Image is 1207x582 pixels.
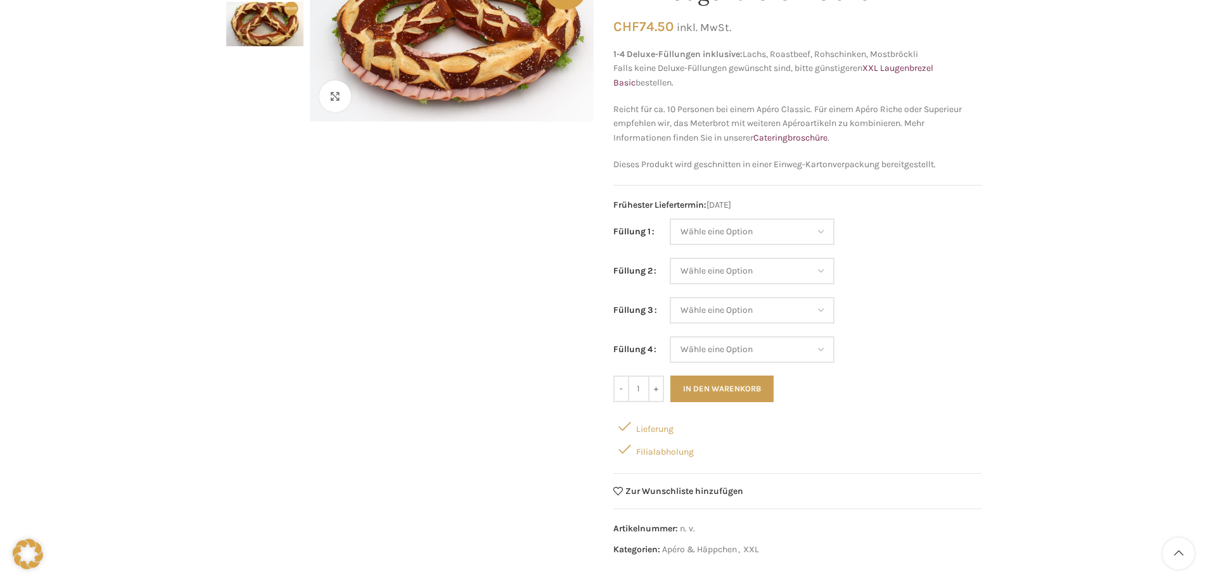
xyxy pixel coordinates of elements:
[648,376,664,402] input: +
[613,198,981,212] span: [DATE]
[613,47,981,90] p: Lachs, Roastbeef, Rohschinken, Mostbröckli Falls keine Deluxe-Füllungen gewünscht sind, bitte gün...
[613,18,639,34] span: CHF
[670,376,774,402] button: In den Warenkorb
[738,543,740,557] span: ,
[1163,538,1194,569] a: Scroll to top button
[753,132,827,143] a: Cateringbroschüre
[613,63,933,87] a: XXL Laugenbrezel Basic
[677,21,731,34] small: inkl. MwSt.
[613,415,981,438] div: Lieferung
[613,49,743,60] strong: 1-4 Deluxe-Füllungen inklusive:
[613,376,629,402] input: -
[613,523,678,534] span: Artikelnummer:
[226,2,303,46] img: XXL Laugenbrezel Deluxe – Bild 2
[625,487,743,496] span: Zur Wunschliste hinzufügen
[613,438,981,460] div: Filialabholung
[662,544,737,555] a: Apéro & Häppchen
[629,376,648,402] input: Produktmenge
[613,103,981,145] p: Reicht für ca. 10 Personen bei einem Apéro Classic. Für einem Apéro Riche oder Superieur empfehle...
[613,486,744,496] a: Zur Wunschliste hinzufügen
[613,264,656,278] label: Füllung 2
[743,544,759,555] a: XXL
[613,544,660,555] span: Kategorien:
[613,199,706,210] span: Frühester Liefertermin:
[613,343,656,357] label: Füllung 4
[613,158,981,172] p: Dieses Produkt wird geschnitten in einer Einweg-Kartonverpackung bereitgestellt.
[613,225,655,239] label: Füllung 1
[613,303,657,317] label: Füllung 3
[613,18,674,34] bdi: 74.50
[680,523,695,534] span: n. v.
